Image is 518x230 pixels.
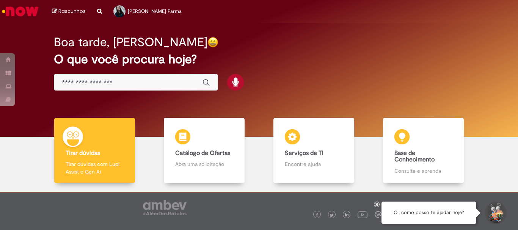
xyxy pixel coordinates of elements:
img: logo_footer_ambev_rotulo_gray.png [143,200,187,215]
img: ServiceNow [1,4,40,19]
b: Serviços de TI [285,149,323,157]
h2: O que você procura hoje? [54,53,464,66]
b: Tirar dúvidas [66,149,100,157]
img: logo_footer_workplace.png [375,211,381,218]
button: Iniciar Conversa de Suporte [484,202,507,224]
a: Serviços de TI Encontre ajuda [259,118,369,183]
p: Tirar dúvidas com Lupi Assist e Gen Ai [66,160,123,175]
h2: Boa tarde, [PERSON_NAME] [54,36,207,49]
p: Encontre ajuda [285,160,342,168]
a: Rascunhos [52,8,86,15]
span: Rascunhos [58,8,86,15]
a: Tirar dúvidas Tirar dúvidas com Lupi Assist e Gen Ai [40,118,149,183]
img: logo_footer_linkedin.png [345,213,349,217]
p: Consulte e aprenda [394,167,452,175]
img: happy-face.png [207,37,218,48]
b: Catálogo de Ofertas [175,149,230,157]
img: logo_footer_facebook.png [315,213,319,217]
img: logo_footer_twitter.png [330,213,334,217]
b: Base de Conhecimento [394,149,435,164]
div: Oi, como posso te ajudar hoje? [381,202,476,224]
p: Abra uma solicitação [175,160,233,168]
img: logo_footer_youtube.png [358,210,367,219]
span: [PERSON_NAME] Parma [128,8,182,14]
a: Base de Conhecimento Consulte e aprenda [369,118,478,183]
a: Catálogo de Ofertas Abra uma solicitação [149,118,259,183]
